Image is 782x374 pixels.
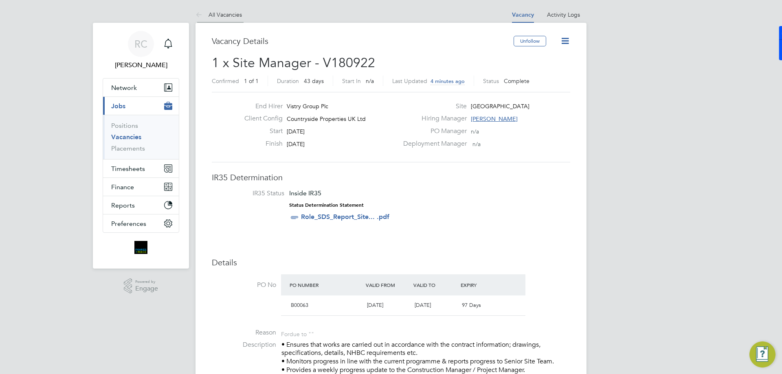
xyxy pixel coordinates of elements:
[238,102,283,111] label: End Hirer
[111,84,137,92] span: Network
[367,302,383,308] span: [DATE]
[366,77,374,85] span: n/a
[111,122,138,129] a: Positions
[287,103,328,110] span: Vistry Group Plc
[212,341,276,349] label: Description
[749,341,775,367] button: Engage Resource Center
[289,202,364,208] strong: Status Determination Statement
[287,140,305,148] span: [DATE]
[364,278,411,292] div: Valid From
[103,196,179,214] button: Reports
[459,278,506,292] div: Expiry
[287,115,366,122] span: Countryside Properties UK Ltd
[277,77,299,85] label: Duration
[103,31,179,70] a: RC[PERSON_NAME]
[212,36,514,46] h3: Vacancy Details
[103,97,179,115] button: Jobs
[103,214,179,232] button: Preferences
[212,281,276,289] label: PO No
[398,102,467,111] label: Site
[512,11,534,18] a: Vacancy
[103,160,179,177] button: Timesheets
[220,189,284,198] label: IR35 Status
[111,220,146,227] span: Preferences
[212,328,276,337] label: Reason
[287,128,305,135] span: [DATE]
[431,78,465,85] span: 4 minutes ago
[342,77,361,85] label: Start In
[103,115,179,159] div: Jobs
[415,302,431,308] span: [DATE]
[212,172,570,183] h3: IR35 Determination
[212,257,570,268] h3: Details
[103,178,179,196] button: Finance
[398,127,467,136] label: PO Manager
[111,183,134,191] span: Finance
[483,77,499,85] label: Status
[103,241,179,254] a: Go to home page
[238,127,283,136] label: Start
[244,77,259,85] span: 1 of 1
[392,77,427,85] label: Last Updated
[471,103,529,110] span: [GEOGRAPHIC_DATA]
[471,128,479,135] span: n/a
[304,77,324,85] span: 43 days
[462,302,481,308] span: 97 Days
[472,140,481,148] span: n/a
[212,77,239,85] label: Confirmed
[93,23,189,269] nav: Main navigation
[111,201,135,209] span: Reports
[289,189,321,197] span: Inside IR35
[134,241,147,254] img: bromak-logo-retina.png
[212,55,375,71] span: 1 x Site Manager - V180922
[195,11,242,18] a: All Vacancies
[103,79,179,96] button: Network
[238,114,283,123] label: Client Config
[111,102,125,110] span: Jobs
[471,115,518,122] span: [PERSON_NAME]
[398,114,467,123] label: Hiring Manager
[288,278,364,292] div: PO Number
[134,39,147,49] span: RC
[398,140,467,148] label: Deployment Manager
[291,302,308,308] span: B00063
[514,36,546,46] button: Unfollow
[281,328,314,338] div: For due to ""
[103,60,179,70] span: Robyn Clarke
[135,278,158,285] span: Powered by
[301,213,389,221] a: Role_SDS_Report_Site... .pdf
[111,144,145,152] a: Placements
[238,140,283,148] label: Finish
[547,11,580,18] a: Activity Logs
[411,278,459,292] div: Valid To
[135,285,158,292] span: Engage
[111,133,141,141] a: Vacancies
[111,165,145,173] span: Timesheets
[124,278,158,294] a: Powered byEngage
[504,77,529,85] span: Complete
